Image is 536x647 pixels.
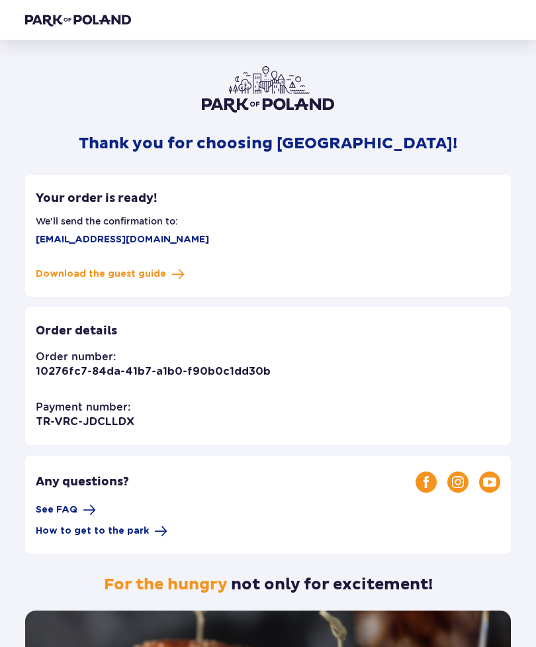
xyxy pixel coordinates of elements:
[36,268,166,281] span: Download the guest guide
[104,575,227,595] span: For the hungry
[36,524,167,538] a: How to get to the park
[36,524,149,538] span: How to get to the park
[447,472,469,493] img: Instagram
[416,472,437,493] img: Facebook
[79,134,457,154] p: Thank you for choosing [GEOGRAPHIC_DATA]!
[36,400,130,415] p: Payment number:
[36,191,157,206] span: Your order is ready!
[104,575,433,595] p: not only for excitement!
[36,207,178,228] p: We'll send the confirmation to:
[36,323,117,339] p: Order details
[36,350,116,364] p: Order number:
[36,503,77,517] span: See FAQ
[36,503,96,517] a: See FAQ
[36,474,129,490] p: Any questions?
[202,66,334,113] img: Park of Poland logo
[36,268,185,281] a: Download the guest guide
[36,364,271,379] p: 10276fc7-84da-41b7-a1b0-f90b0c1dd30b
[479,472,500,493] img: Youtube
[36,415,134,429] p: TR-VRC-JDCLLDX
[25,13,131,26] img: Park of Poland logo
[36,233,209,246] p: [EMAIL_ADDRESS][DOMAIN_NAME]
